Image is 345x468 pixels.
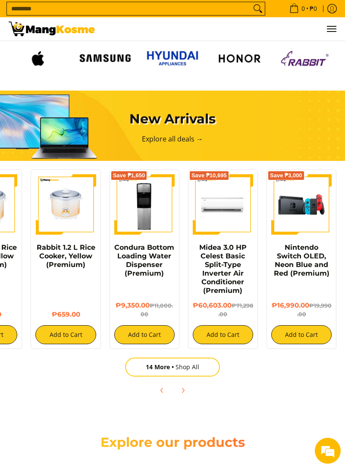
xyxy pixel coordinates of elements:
[300,6,306,12] span: 0
[153,381,172,400] button: Previous
[9,22,95,36] img: Mang Kosme: Your Home Appliances Warehouse Sale Partner!
[35,325,96,344] button: Add to Cart
[297,302,332,317] del: ₱19,990.00
[271,325,332,344] button: Add to Cart
[142,134,203,144] a: Explore all deals →
[35,174,96,235] img: rabbit-1.2-liter-rice-cooker-yellow-full-view-mang-kosme
[125,358,220,377] a: 14 MoreShop All
[274,243,329,277] a: Nintendo Switch OLED, Neon Blue and Red (Premium)
[141,4,162,25] div: Minimize live chat window
[270,173,302,178] span: Save ₱3,000
[93,434,252,451] h2: Explore our products
[191,173,227,178] span: Save ₱10,695
[218,302,253,317] del: ₱71,298.00
[114,243,174,277] a: Condura Bottom Loading Water Dispenser (Premium)
[146,363,176,371] span: 14 More
[45,48,145,60] div: Chat with us now
[287,4,320,13] span: •
[113,173,145,178] span: Save ₱1,650
[193,174,253,235] img: Midea 3.0 HP Celest Basic Split-Type Inverter Air Conditioner (Premium)
[76,50,135,66] img: Logo samsung wordmark
[199,243,247,295] a: Midea 3.0 HP Celest Basic Split-Type Inverter Air Conditioner (Premium)
[141,302,173,317] del: ₱11,000.00
[103,17,336,41] nav: Main Menu
[103,17,336,41] ul: Customer Navigation
[114,174,175,235] img: Condura Bottom Loading Water Dispenser (Premium)
[308,6,318,12] span: ₱0
[210,48,269,69] img: Logo honor
[4,236,164,266] textarea: Type your message and hit 'Enter'
[326,17,336,41] button: Menu
[271,174,332,235] img: nintendo-switch-with-joystick-and-dock-full-view-mang-kosme
[35,311,96,319] h6: ₱659.00
[114,302,175,319] h6: ₱9,350.00
[271,302,332,319] h6: ₱16,990.00
[173,381,192,400] button: Next
[50,109,119,196] span: We're online!
[143,47,202,69] img: Hyundai 2
[278,48,336,69] img: Logo rabbit
[37,243,95,269] a: Rabbit 1.2 L Rice Cooker, Yellow (Premium)
[193,302,253,319] h6: ₱60,603.00
[193,325,253,344] button: Add to Cart
[114,325,175,344] button: Add to Cart
[9,48,67,69] img: Logo apple
[251,2,265,15] button: Search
